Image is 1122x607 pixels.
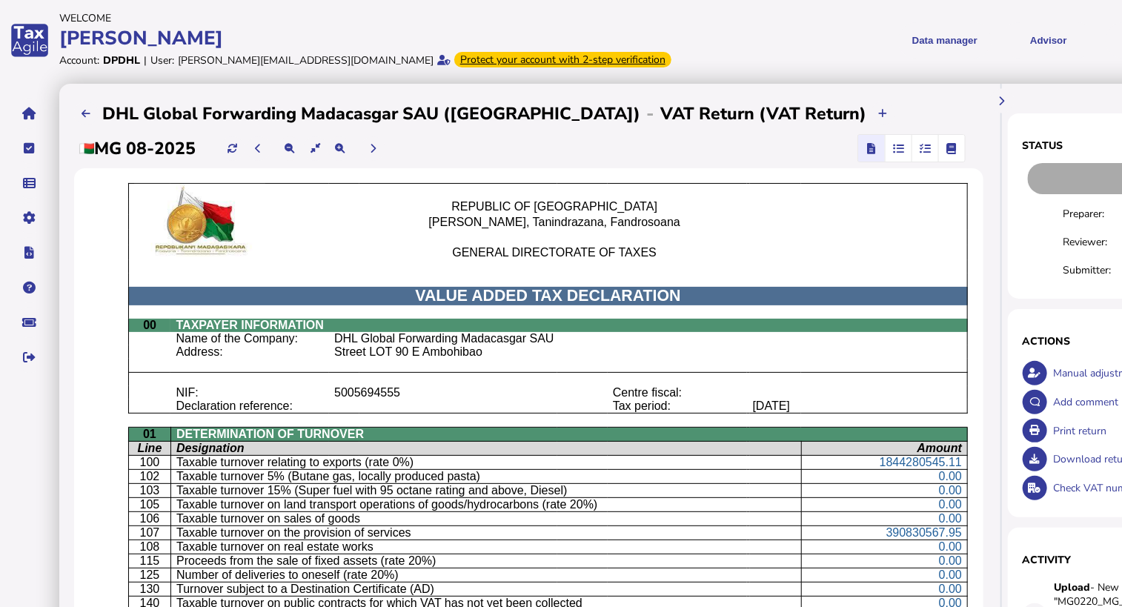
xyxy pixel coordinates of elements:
[1055,580,1091,594] strong: Upload
[939,540,962,553] span: 0.00
[14,342,45,373] button: Sign out
[880,456,962,468] span: 1844280545.11
[939,512,962,525] span: 0.00
[176,442,245,454] span: Designation
[74,102,99,126] button: Filings list - by month
[885,135,912,162] mat-button-toggle: Reconcilliation view by document
[220,136,245,161] button: Refresh data for current period
[176,428,364,440] span: DETERMINATION OF TURNOVER
[278,136,302,161] button: Make the return view smaller
[134,470,165,483] p: 102
[939,498,962,511] span: 0.00
[939,470,962,482] span: 0.00
[328,136,352,161] button: Make the return view larger
[176,332,324,345] p: Name of the Company:
[134,456,165,469] p: 100
[613,386,742,399] p: Centre fiscal:
[144,53,147,67] div: |
[176,399,324,413] p: Declaration reference:
[334,345,482,358] : Street LOT 90 E Ambohibao
[14,237,45,268] button: Developer hub links
[24,183,36,184] i: Data manager
[660,102,867,125] h2: VAT Return (VAT Return)
[14,307,45,338] button: Raise a support ticket
[14,98,45,129] button: Home
[1023,361,1047,385] button: Make an adjustment to this return.
[134,498,165,511] p: 105
[79,143,94,154] img: mg.png
[150,53,174,67] div: User:
[59,25,677,51] div: [PERSON_NAME]
[143,319,156,331] span: 00
[143,428,156,440] span: 01
[334,332,554,345] : DHL Global Forwarding Madacasgar SAU
[102,102,640,125] h2: DHL Global Forwarding Madacasgar SAU ([GEOGRAPHIC_DATA])
[14,133,45,164] button: Tasks
[1023,476,1047,500] button: Check VAT numbers on return.
[912,135,938,162] mat-button-toggle: Reconcilliation view by tax code
[365,246,744,259] p: GENERAL DIRECTORATE OF TAXES
[176,583,796,596] p: Turnover subject to a Destination Certificate (AD)
[134,583,165,596] p: 130
[939,568,962,581] span: 0.00
[59,11,677,25] div: Welcome
[939,583,962,595] span: 0.00
[134,540,165,554] p: 108
[176,319,324,331] span: TAXPAYER INFORMATION
[134,526,165,540] p: 107
[886,526,962,539] span: 390830567.95
[176,456,796,469] p: Taxable turnover relating to exports (rate 0%)
[176,386,324,399] p: NIF:
[361,136,385,161] button: Next period
[176,540,796,554] p: Taxable turnover on real estate works
[858,135,885,162] mat-button-toggle: Return view
[176,470,796,483] p: Taxable turnover 5% (Butane gas, locally produced pasta)
[753,399,790,412] : [DATE]
[334,386,400,399] : 5005694555
[640,102,660,125] div: -
[365,200,744,213] p: REPUBLIC OF [GEOGRAPHIC_DATA]
[178,53,434,67] div: [PERSON_NAME][EMAIL_ADDRESS][DOMAIN_NAME]
[14,272,45,303] button: Help pages
[246,136,270,161] button: Previous period
[134,554,165,568] p: 115
[454,52,671,67] div: From Oct 1, 2025, 2-step verification will be required to login. Set it up now...
[176,498,796,511] p: Taxable turnover on land transport operations of goods/hydrocarbons (rate 20%)
[303,136,328,161] button: Reset the return view
[176,345,324,359] p: Address:
[79,137,196,160] h2: MG 08-2025
[1002,22,1095,59] button: Shows a dropdown of VAT Advisor options
[898,22,992,59] button: Shows a dropdown of Data manager options
[134,184,265,257] img: Z
[176,512,796,525] p: Taxable turnover on sales of goods
[989,89,1014,113] button: Hide
[176,554,796,568] p: Proceeds from the sale of fixed assets (rate 20%)
[917,442,962,454] span: Amount
[415,287,680,305] span: VALUE ADDED TAX DECLARATION
[1023,390,1047,414] button: Make a comment in the activity log.
[134,568,165,582] p: 125
[137,442,162,454] span: Line
[176,526,796,540] p: Taxable turnover on the provision of services
[176,484,796,497] p: Taxable turnover 15% (Super fuel with 95 octane rating and above, Diesel)
[871,102,895,126] button: Upload transactions
[938,135,965,162] mat-button-toggle: Ledger
[365,216,744,229] p: [PERSON_NAME], Tanindrazana, Fandrosoana
[939,554,962,567] span: 0.00
[14,202,45,233] button: Manage settings
[134,484,165,497] p: 103
[613,399,742,413] p: Tax period:
[59,53,99,67] div: Account:
[14,167,45,199] button: Data manager
[176,568,796,582] p: Number of deliveries to oneself (rate 20%)
[939,484,962,497] span: 0.00
[134,512,165,525] p: 106
[1023,419,1047,443] button: Open printable view of return.
[103,53,140,67] div: DPDHL
[437,55,451,65] i: Email verified
[1023,447,1047,471] button: Download return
